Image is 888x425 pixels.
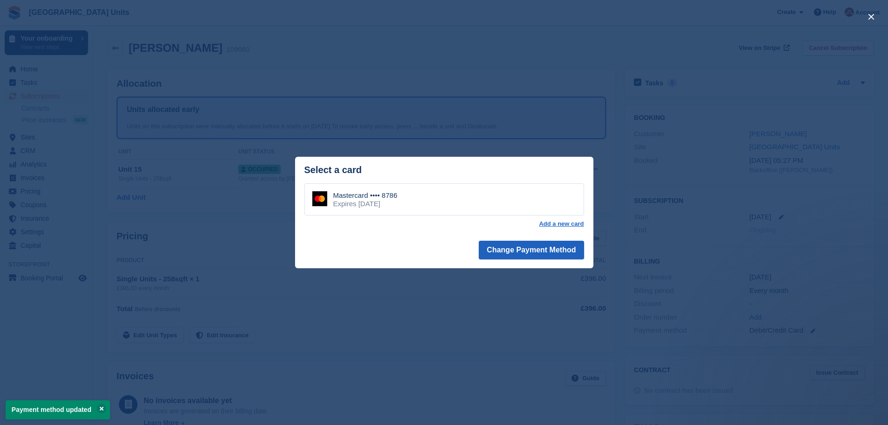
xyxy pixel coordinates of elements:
div: Expires [DATE] [333,200,398,208]
div: Mastercard •••• 8786 [333,191,398,200]
button: Change Payment Method [479,241,584,259]
p: Payment method updated [6,400,110,419]
div: Select a card [304,165,584,175]
img: Mastercard Logo [312,191,327,206]
a: Add a new card [539,220,584,228]
button: close [864,9,879,24]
